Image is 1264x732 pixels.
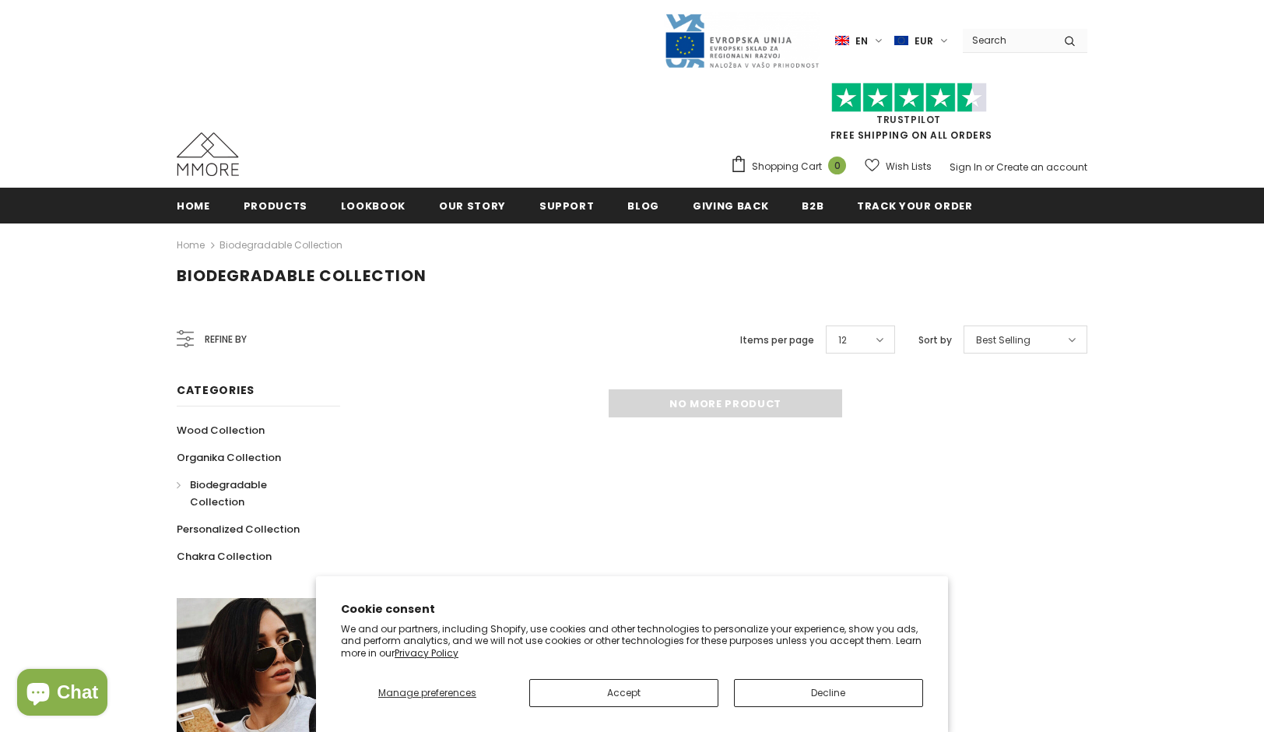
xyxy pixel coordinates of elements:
[838,333,847,348] span: 12
[865,153,932,180] a: Wish Lists
[244,188,307,223] a: Products
[627,188,659,223] a: Blog
[918,333,952,348] label: Sort by
[341,601,923,618] h2: Cookie consent
[244,199,307,213] span: Products
[395,646,458,660] a: Privacy Policy
[730,90,1087,142] span: FREE SHIPPING ON ALL ORDERS
[693,188,768,223] a: Giving back
[627,199,659,213] span: Blog
[855,33,868,49] span: en
[177,236,205,255] a: Home
[976,333,1031,348] span: Best Selling
[730,155,854,178] a: Shopping Cart 0
[177,450,281,465] span: Organika Collection
[12,669,112,720] inbox-online-store-chat: Shopify online store chat
[378,686,476,699] span: Manage preferences
[734,679,923,707] button: Decline
[539,188,595,223] a: support
[693,199,768,213] span: Giving back
[190,477,267,509] span: Biodegradable Collection
[539,199,595,213] span: support
[996,160,1087,174] a: Create an account
[529,679,718,707] button: Accept
[439,199,506,213] span: Our Story
[177,417,265,444] a: Wood Collection
[835,34,849,48] img: i-lang-1.png
[802,199,823,213] span: B2B
[802,188,823,223] a: B2B
[177,132,239,176] img: MMORE Cases
[177,265,427,287] span: Biodegradable Collection
[439,188,506,223] a: Our Story
[664,12,820,69] img: Javni Razpis
[177,543,272,570] a: Chakra Collection
[740,333,814,348] label: Items per page
[177,199,210,213] span: Home
[177,471,323,516] a: Biodegradable Collection
[205,331,247,348] span: Refine by
[985,160,994,174] span: or
[828,157,846,174] span: 0
[341,623,923,660] p: We and our partners, including Shopify, use cookies and other technologies to personalize your ex...
[950,160,982,174] a: Sign In
[341,199,406,213] span: Lookbook
[886,159,932,174] span: Wish Lists
[219,238,342,252] a: Biodegradable Collection
[664,33,820,47] a: Javni Razpis
[876,113,941,126] a: Trustpilot
[177,549,272,564] span: Chakra Collection
[177,444,281,471] a: Organika Collection
[177,188,210,223] a: Home
[341,679,514,707] button: Manage preferences
[857,199,972,213] span: Track your order
[177,516,300,543] a: Personalized Collection
[915,33,933,49] span: EUR
[963,29,1052,51] input: Search Site
[752,159,822,174] span: Shopping Cart
[177,382,255,398] span: Categories
[831,83,987,113] img: Trust Pilot Stars
[857,188,972,223] a: Track your order
[177,423,265,438] span: Wood Collection
[177,522,300,537] span: Personalized Collection
[341,188,406,223] a: Lookbook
